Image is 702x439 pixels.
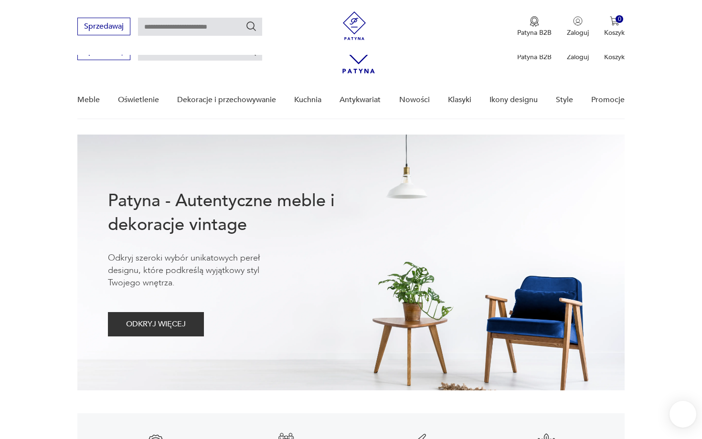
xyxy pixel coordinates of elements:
[567,16,589,37] button: Zaloguj
[489,82,538,118] a: Ikony designu
[108,312,204,336] button: ODKRYJ WIĘCEJ
[77,82,100,118] a: Meble
[567,28,589,37] p: Zaloguj
[530,16,539,27] img: Ikona medalu
[556,82,573,118] a: Style
[77,24,130,31] a: Sprzedawaj
[108,189,366,237] h1: Patyna - Autentyczne meble i dekoracje vintage
[604,16,625,37] button: 0Koszyk
[294,82,321,118] a: Kuchnia
[448,82,471,118] a: Klasyki
[567,52,589,62] p: Zaloguj
[616,15,624,23] div: 0
[340,11,369,40] img: Patyna - sklep z meblami i dekoracjami vintage
[177,82,276,118] a: Dekoracje i przechowywanie
[517,16,552,37] a: Ikona medaluPatyna B2B
[118,82,159,118] a: Oświetlenie
[604,52,625,62] p: Koszyk
[573,16,583,26] img: Ikonka użytkownika
[77,18,130,35] button: Sprzedawaj
[77,49,130,55] a: Sprzedawaj
[245,21,257,32] button: Szukaj
[670,401,696,428] iframe: Smartsupp widget button
[108,252,289,289] p: Odkryj szeroki wybór unikatowych pereł designu, które podkreślą wyjątkowy styl Twojego wnętrza.
[108,322,204,328] a: ODKRYJ WIĘCEJ
[610,16,619,26] img: Ikona koszyka
[604,28,625,37] p: Koszyk
[591,82,625,118] a: Promocje
[517,52,552,62] p: Patyna B2B
[340,82,381,118] a: Antykwariat
[399,82,430,118] a: Nowości
[517,28,552,37] p: Patyna B2B
[517,16,552,37] button: Patyna B2B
